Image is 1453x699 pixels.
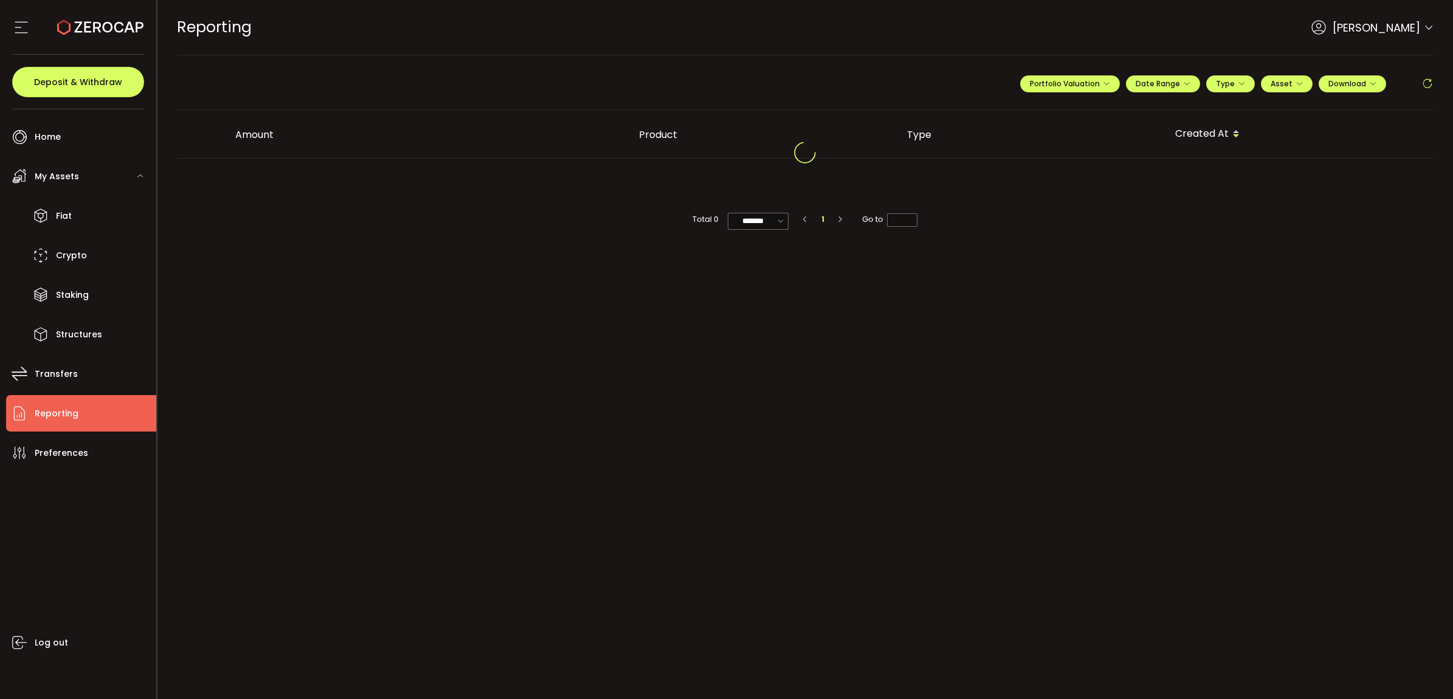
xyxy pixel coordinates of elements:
[56,286,89,304] span: Staking
[35,444,88,462] span: Preferences
[1261,75,1313,92] button: Asset
[56,207,72,225] span: Fiat
[816,213,829,226] li: 1
[35,168,79,185] span: My Assets
[1333,19,1420,36] span: [PERSON_NAME]
[692,213,719,226] span: Total 0
[1216,78,1245,89] span: Type
[35,405,78,422] span: Reporting
[862,213,917,226] span: Go to
[1328,78,1376,89] span: Download
[56,326,102,343] span: Structures
[177,16,252,38] span: Reporting
[1136,78,1190,89] span: Date Range
[1206,75,1255,92] button: Type
[34,78,122,86] span: Deposit & Withdraw
[1030,78,1110,89] span: Portfolio Valuation
[1020,75,1120,92] button: Portfolio Valuation
[1319,75,1386,92] button: Download
[12,67,144,97] button: Deposit & Withdraw
[56,247,87,264] span: Crypto
[1271,78,1293,89] span: Asset
[35,634,68,652] span: Log out
[35,365,78,383] span: Transfers
[1126,75,1200,92] button: Date Range
[35,128,61,146] span: Home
